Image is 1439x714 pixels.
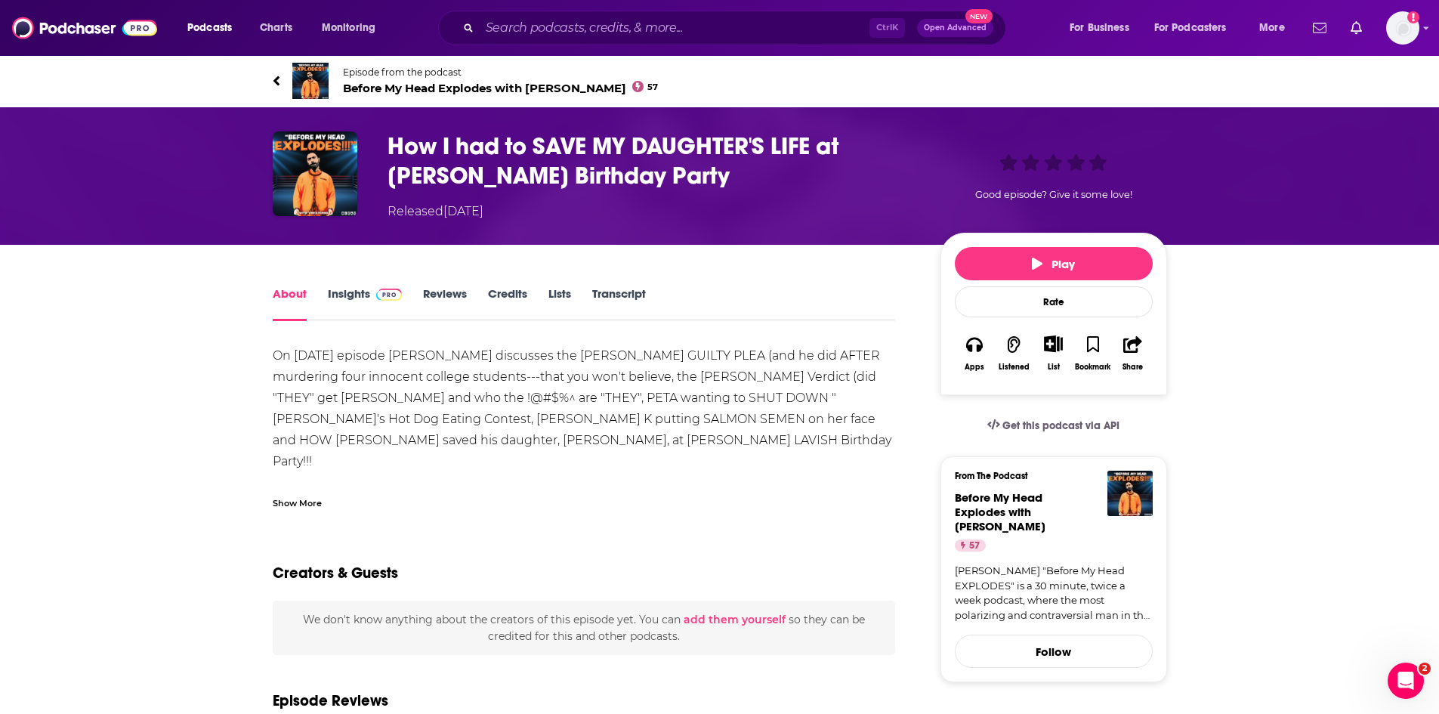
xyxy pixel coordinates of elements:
[955,539,986,552] a: 57
[999,363,1030,372] div: Listened
[1075,363,1110,372] div: Bookmark
[924,24,987,32] span: Open Advanced
[1033,326,1073,381] div: Show More ButtonList
[1154,17,1227,39] span: For Podcasters
[452,11,1021,45] div: Search podcasts, credits, & more...
[1032,257,1075,271] span: Play
[647,84,658,91] span: 57
[1345,15,1368,41] a: Show notifications dropdown
[955,564,1153,623] a: [PERSON_NAME] "Before My Head EXPLODES" is a 30 minute, twice a week podcast, where the most pola...
[388,131,916,190] h1: How I had to SAVE MY DAUGHTER'S LIFE at Vince McMahon's Birthday Party
[343,81,659,95] span: Before My Head Explodes with [PERSON_NAME]
[684,614,786,626] button: add them yourself
[480,16,869,40] input: Search podcasts, credits, & more...
[311,16,395,40] button: open menu
[343,66,659,78] span: Episode from the podcast
[423,286,467,321] a: Reviews
[1307,15,1332,41] a: Show notifications dropdown
[975,407,1132,444] a: Get this podcast via API
[12,14,157,42] img: Podchaser - Follow, Share and Rate Podcasts
[328,286,403,321] a: InsightsPodchaser Pro
[376,289,403,301] img: Podchaser Pro
[177,16,252,40] button: open menu
[1059,16,1148,40] button: open menu
[1002,419,1119,432] span: Get this podcast via API
[955,286,1153,317] div: Rate
[994,326,1033,381] button: Listened
[187,17,232,39] span: Podcasts
[1070,17,1129,39] span: For Business
[955,490,1045,533] a: Before My Head Explodes with Vince Russo
[273,131,357,216] img: How I had to SAVE MY DAUGHTER'S LIFE at Vince McMahon's Birthday Party
[969,539,980,554] span: 57
[260,17,292,39] span: Charts
[488,286,527,321] a: Credits
[917,19,993,37] button: Open AdvancedNew
[1113,326,1152,381] button: Share
[1107,471,1153,516] img: Before My Head Explodes with Vince Russo
[1122,363,1143,372] div: Share
[955,635,1153,668] button: Follow
[1386,11,1419,45] button: Show profile menu
[273,286,307,321] a: About
[1249,16,1304,40] button: open menu
[869,18,905,38] span: Ctrl K
[1048,362,1060,372] div: List
[1388,663,1424,699] iframe: Intercom live chat
[1038,335,1069,352] button: Show More Button
[1407,11,1419,23] svg: Add a profile image
[592,286,646,321] a: Transcript
[955,326,994,381] button: Apps
[388,202,483,221] div: Released [DATE]
[548,286,571,321] a: Lists
[273,564,398,583] h2: Creators & Guests
[1419,663,1431,675] span: 2
[322,17,375,39] span: Monitoring
[955,247,1153,280] button: Play
[965,9,993,23] span: New
[1386,11,1419,45] span: Logged in as WesBurdett
[975,189,1132,200] span: Good episode? Give it some love!
[955,471,1141,481] h3: From The Podcast
[1386,11,1419,45] img: User Profile
[303,613,865,643] span: We don't know anything about the creators of this episode yet . You can so they can be credited f...
[965,363,984,372] div: Apps
[1144,16,1249,40] button: open menu
[292,63,329,99] img: Before My Head Explodes with Vince Russo
[1073,326,1113,381] button: Bookmark
[1259,17,1285,39] span: More
[273,63,1167,99] a: Before My Head Explodes with Vince RussoEpisode from the podcastBefore My Head Explodes with [PER...
[955,490,1045,533] span: Before My Head Explodes with [PERSON_NAME]
[273,691,388,710] h3: Episode Reviews
[250,16,301,40] a: Charts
